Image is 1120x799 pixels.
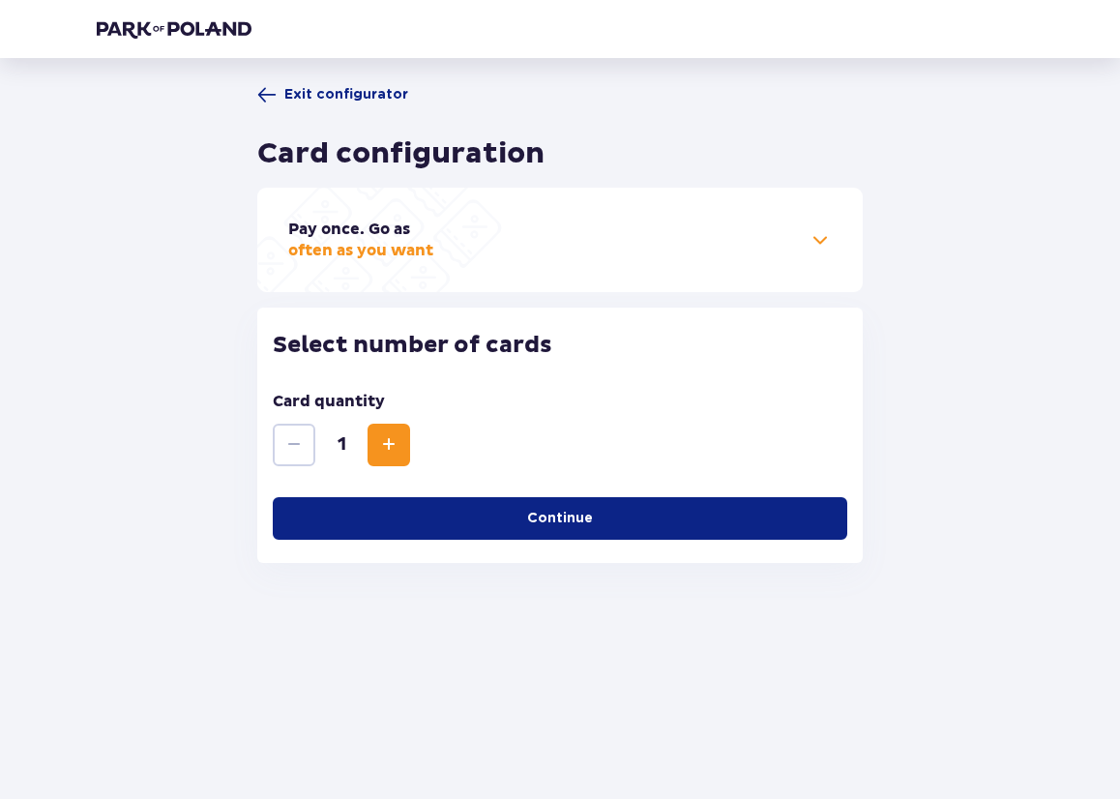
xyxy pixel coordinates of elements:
[257,135,545,172] h1: Card configuration
[288,219,433,261] p: often as you want
[527,509,593,528] p: Continue
[368,424,410,466] button: Increase
[273,424,315,466] button: Decrease
[257,85,408,104] a: Exit configurator
[97,19,251,39] img: Park of Poland logo
[273,497,847,540] button: Continue
[284,85,408,104] span: Exit configurator
[319,433,364,457] span: 1
[273,331,847,360] p: Select number of cards
[288,220,410,239] span: Pay once. Go as
[273,391,385,412] p: Card quantity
